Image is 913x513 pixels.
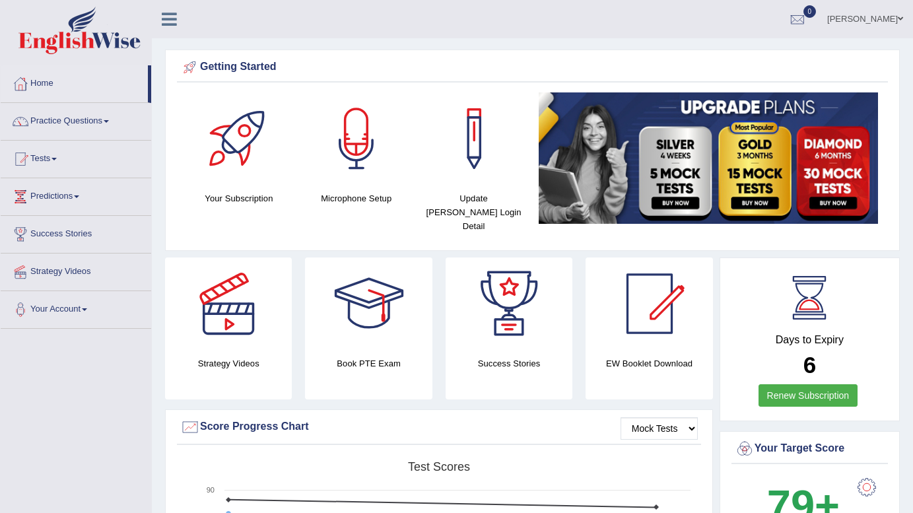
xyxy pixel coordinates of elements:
[180,57,885,77] div: Getting Started
[539,92,878,224] img: small5.jpg
[803,352,816,378] b: 6
[207,486,215,494] text: 90
[1,103,151,136] a: Practice Questions
[1,141,151,174] a: Tests
[408,460,470,473] tspan: Test scores
[422,191,526,233] h4: Update [PERSON_NAME] Login Detail
[759,384,858,407] a: Renew Subscription
[803,5,817,18] span: 0
[305,357,432,370] h4: Book PTE Exam
[1,178,151,211] a: Predictions
[1,291,151,324] a: Your Account
[165,357,292,370] h4: Strategy Videos
[446,357,572,370] h4: Success Stories
[735,334,885,346] h4: Days to Expiry
[1,216,151,249] a: Success Stories
[586,357,712,370] h4: EW Booklet Download
[187,191,291,205] h4: Your Subscription
[1,254,151,287] a: Strategy Videos
[735,439,885,459] div: Your Target Score
[304,191,409,205] h4: Microphone Setup
[1,65,148,98] a: Home
[180,417,698,437] div: Score Progress Chart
